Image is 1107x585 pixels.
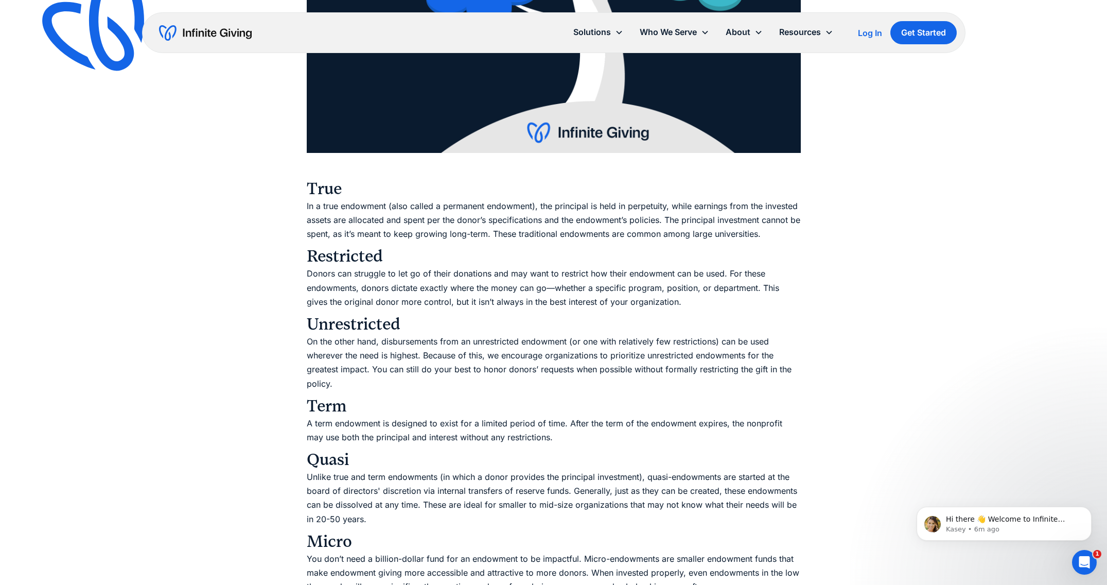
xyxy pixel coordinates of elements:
h3: Term [307,396,801,417]
h3: Micro [307,531,801,552]
iframe: Intercom notifications message [901,485,1107,557]
h3: Unrestricted [307,314,801,335]
div: About [717,21,771,43]
p: In a true endowment (also called a permanent endowment), the principal is held in perpetuity, whi... [307,199,801,242]
h3: Restricted [307,246,801,267]
p: On the other hand, disbursements from an unrestricted endowment (or one with relatively few restr... [307,335,801,391]
a: Log In [858,27,882,39]
iframe: Intercom live chat [1072,550,1097,575]
p: Unlike true and term endowments (in which a donor provides the principal investment), quasi-endow... [307,470,801,526]
div: Resources [779,25,821,39]
h3: Quasi [307,450,801,470]
div: About [726,25,750,39]
div: Resources [771,21,841,43]
span: 1 [1093,550,1101,558]
div: Log In [858,29,882,37]
div: Who We Serve [640,25,697,39]
h3: True [307,158,801,199]
div: Solutions [565,21,631,43]
a: home [159,25,252,41]
div: Who We Serve [631,21,717,43]
p: Donors can struggle to let go of their donations and may want to restrict how their endowment can... [307,267,801,309]
div: Solutions [573,25,611,39]
p: A term endowment is designed to exist for a limited period of time. After the term of the endowme... [307,417,801,444]
a: Get Started [890,21,957,44]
